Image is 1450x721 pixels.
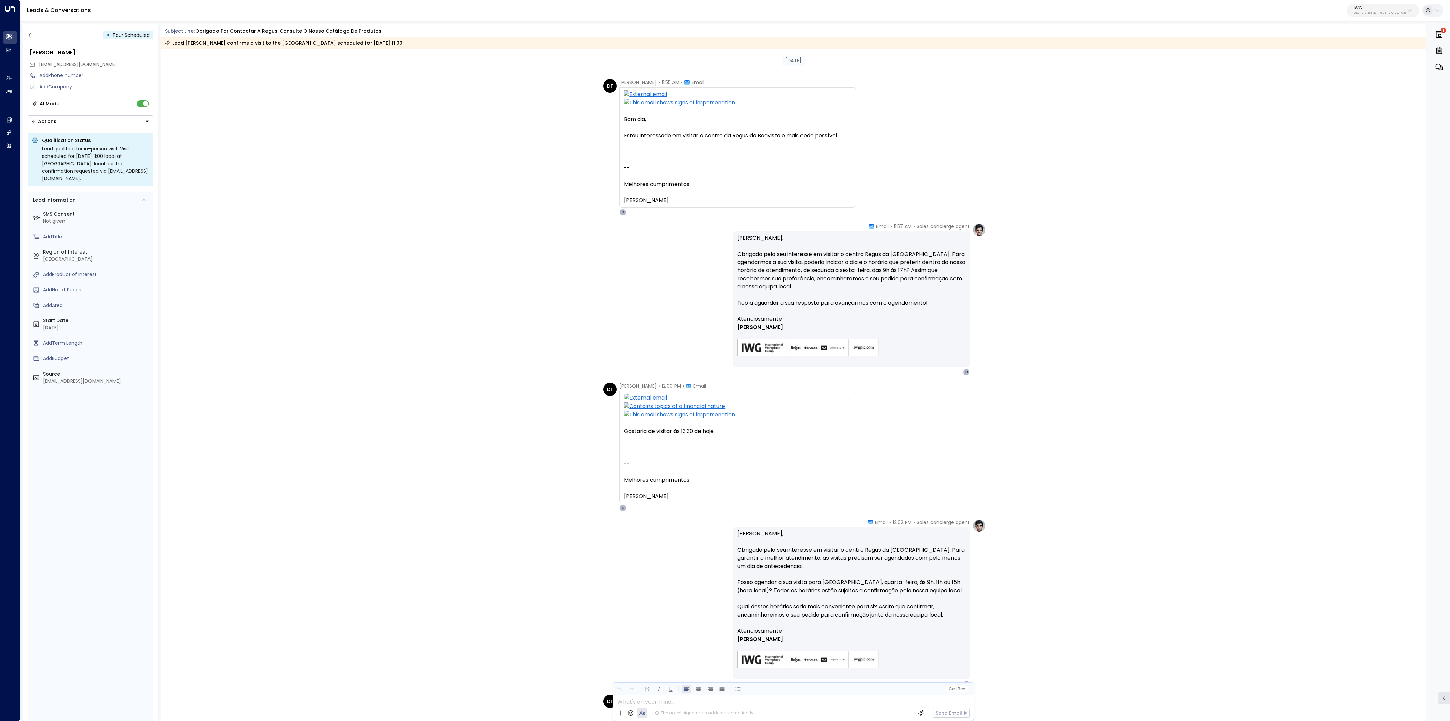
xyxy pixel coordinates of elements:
[603,383,617,396] div: DT
[28,115,153,127] button: Actions
[43,286,151,293] div: AddNo. of People
[624,99,851,107] img: This email shows signs of impersonation
[624,164,851,172] span: --
[107,29,110,41] div: •
[890,223,892,230] span: •
[28,115,153,127] div: Button group with a nested menu
[624,476,851,500] div: Melhores cumprimentos [PERSON_NAME]
[972,223,986,237] img: profile-logo.png
[658,79,660,86] span: •
[43,355,151,362] div: AddBudget
[619,505,626,511] div: S
[737,315,782,323] span: Atenciosamente
[737,234,966,315] p: [PERSON_NAME], Obrigado pelo seu interesse em visitar o centro Regus da [GEOGRAPHIC_DATA]. Para a...
[43,340,151,347] div: AddTerm Length
[949,687,965,691] span: Cc Bcc
[737,323,783,331] span: [PERSON_NAME]
[972,519,986,532] img: profile-logo.png
[39,83,153,90] div: AddCompany
[615,685,624,693] button: Undo
[43,233,151,240] div: AddTitle
[737,627,782,635] span: Atenciosamente
[737,635,783,643] span: [PERSON_NAME]
[889,519,891,526] span: •
[624,90,851,99] img: External email
[619,209,626,216] div: S
[43,211,151,218] label: SMS Consent
[876,223,889,230] span: Email
[693,383,706,389] span: Email
[31,197,76,204] div: Lead Information
[1354,12,1406,15] p: e92915cb-7661-49f5-9dc1-5c58aae37760
[1347,4,1419,17] button: IWGe92915cb-7661-49f5-9dc1-5c58aae37760
[624,394,851,402] img: External email
[43,370,151,378] label: Source
[655,710,753,716] div: The agent signature is added automatically
[43,256,151,263] div: [GEOGRAPHIC_DATA]
[658,383,660,389] span: •
[43,248,151,256] label: Region of Interest
[917,519,970,526] span: Sales concierge agent
[39,72,153,79] div: AddPhone number
[1441,28,1446,33] span: 1
[165,28,195,34] span: Subject Line:
[893,519,912,526] span: 12:02 PM
[43,324,151,331] div: [DATE]
[624,115,851,140] div: Bom dia, Estou interessado em visitar o centro da Regus da Boavista o mais cedo possível.
[692,79,704,86] span: Email
[619,79,657,86] span: [PERSON_NAME]
[42,145,149,182] div: Lead qualified for in-person visit. Visit scheduled for [DATE] 11:00 local at [GEOGRAPHIC_DATA]; ...
[737,315,966,365] div: Signature
[662,79,679,86] span: 11:55 AM
[913,519,915,526] span: •
[955,687,957,691] span: |
[39,61,117,68] span: dteixeira@gmail.com
[603,79,617,93] div: DT
[42,137,149,144] p: Qualification Status
[662,383,681,389] span: 12:00 PM
[619,383,657,389] span: [PERSON_NAME]
[963,681,970,688] div: D
[27,6,91,14] a: Leads & Conversations
[627,685,635,693] button: Redo
[683,383,684,389] span: •
[963,369,970,376] div: D
[624,180,851,205] div: Melhores cumprimentos [PERSON_NAME]
[43,271,151,278] div: AddProduct of Interest
[624,427,851,435] div: Gostaria de visitar às 13:30 de hoje.
[913,223,915,230] span: •
[43,302,151,309] div: AddArea
[39,61,117,68] span: [EMAIL_ADDRESS][DOMAIN_NAME]
[31,118,56,124] div: Actions
[737,627,966,677] div: Signature
[112,32,150,39] span: Tour Scheduled
[875,519,888,526] span: Email
[917,223,970,230] span: Sales concierge agent
[43,218,151,225] div: Not given
[195,28,381,35] div: Obrigado por contactar a Regus. Consulte o nosso catálogo de produtos
[624,402,851,411] img: Contains topics of a financial nature
[624,460,851,468] span: --
[43,378,151,385] div: [EMAIL_ADDRESS][DOMAIN_NAME]
[946,686,968,692] button: Cc|Bcc
[737,530,966,627] p: [PERSON_NAME], Obrigado pelo seu interesse em visitar o centro Regus da [GEOGRAPHIC_DATA]. Para g...
[624,411,851,419] img: This email shows signs of impersonation
[43,317,151,324] label: Start Date
[782,56,805,66] div: [DATE]
[737,651,879,669] img: AIorK4zU2Kz5WUNqa9ifSKC9jFH1hjwenjvh85X70KBOPduETvkeZu4OqG8oPuqbwvp3xfXcMQJCRtwYb-SG
[1433,27,1445,42] button: 1
[737,339,879,357] img: AIorK4zU2Kz5WUNqa9ifSKC9jFH1hjwenjvh85X70KBOPduETvkeZu4OqG8oPuqbwvp3xfXcMQJCRtwYb-SG
[603,695,617,708] div: DT
[165,40,402,46] div: Lead [PERSON_NAME] confirms a visit to the [GEOGRAPHIC_DATA] scheduled for [DATE] 11:00
[681,79,683,86] span: •
[40,100,59,107] div: AI Mode
[1354,6,1406,10] p: IWG
[894,223,912,230] span: 11:57 AM
[30,49,153,57] div: [PERSON_NAME]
